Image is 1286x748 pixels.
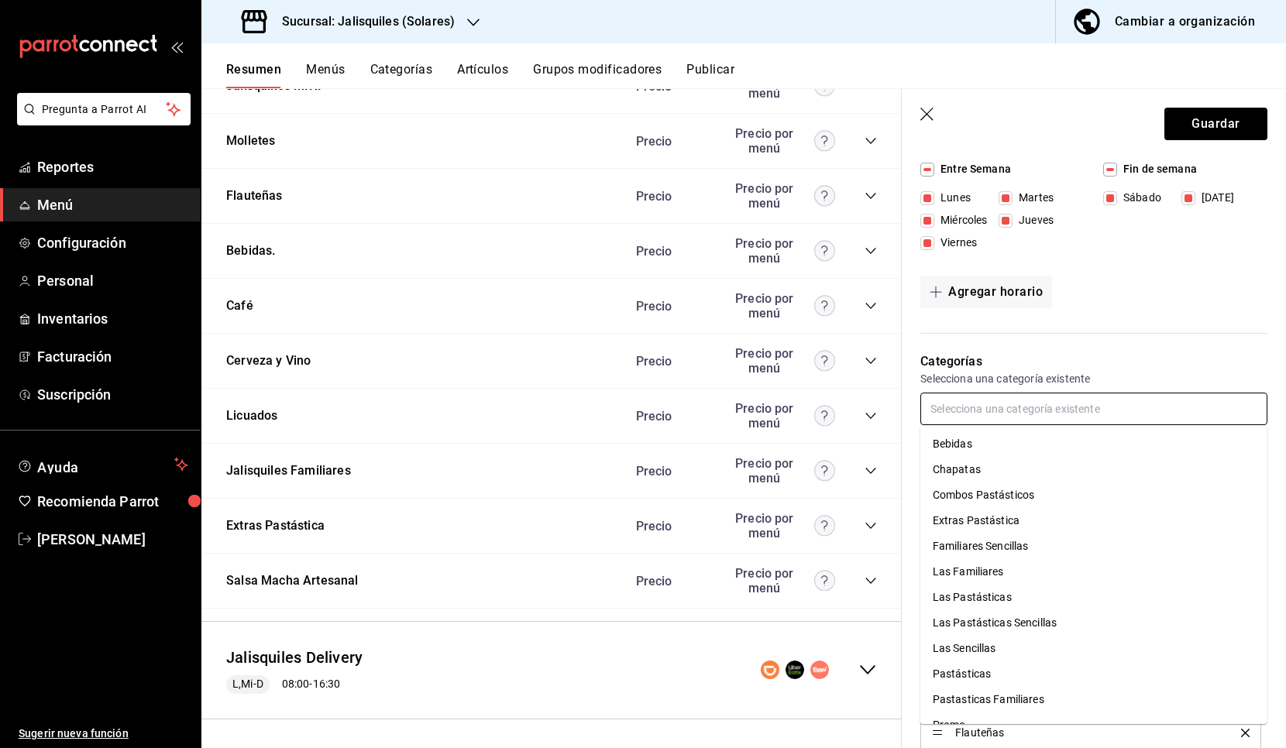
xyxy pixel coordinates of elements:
[920,393,1267,425] input: Selecciona una categoría existente
[621,134,720,149] div: Precio
[865,245,877,257] button: collapse-category-row
[226,517,325,535] button: Extras Pastástica
[37,308,188,329] span: Inventarios
[533,62,662,88] button: Grupos modificadores
[226,647,363,669] button: Jalisquiles Delivery
[920,276,1052,308] button: Agregar horario
[226,242,275,260] button: Bebidas.
[865,465,877,477] button: collapse-category-row
[920,508,1267,534] li: Extras Pastástica
[42,101,167,118] span: Pregunta a Parrot AI
[1195,190,1234,206] span: [DATE]
[17,93,191,125] button: Pregunta a Parrot AI
[1115,11,1255,33] div: Cambiar a organización
[621,574,720,588] div: Precio
[19,726,188,742] span: Sugerir nueva función
[865,520,877,532] button: collapse-category-row
[226,407,277,425] button: Licuados
[727,566,835,595] div: Precio por menú
[170,40,183,53] button: open_drawer_menu
[865,410,877,422] button: collapse-category-row
[920,457,1267,482] li: Chapatas
[37,232,188,253] span: Configuración
[201,634,902,706] div: collapse-menu-row
[37,529,188,550] span: [PERSON_NAME]
[920,352,1267,371] p: Categorías
[1117,161,1197,177] span: Fin de semana
[37,384,188,405] span: Suscripción
[226,675,363,694] div: 08:00 - 16:30
[727,236,835,266] div: Precio por menú
[727,511,835,540] div: Precio por menú
[934,190,971,206] span: Lunes
[727,401,835,431] div: Precio por menú
[920,636,1267,661] li: Las Sencillas
[37,346,188,367] span: Facturación
[226,62,281,88] button: Resumen
[226,462,351,480] button: Jalisquiles Familiares
[226,572,359,590] button: Salsa Macha Artesanal
[920,610,1267,636] li: Las Pastásticas Sencillas
[11,112,191,129] a: Pregunta a Parrot AI
[37,194,188,215] span: Menú
[934,212,987,228] span: Miércoles
[934,235,977,251] span: Viernes
[955,727,1218,738] span: Flauteñas
[920,482,1267,508] li: Combos Pastásticos
[727,126,835,156] div: Precio por menú
[270,12,455,31] h3: Sucursal: Jalisquiles (Solares)
[621,464,720,479] div: Precio
[686,62,734,88] button: Publicar
[920,661,1267,687] li: Pastásticas
[370,62,433,88] button: Categorías
[621,409,720,424] div: Precio
[226,132,275,150] button: Molletes
[226,187,283,205] button: Flauteñas
[37,156,188,177] span: Reportes
[865,355,877,367] button: collapse-category-row
[621,354,720,369] div: Precio
[621,189,720,204] div: Precio
[920,559,1267,585] li: Las Familiares
[226,62,1286,88] div: navigation tabs
[865,575,877,587] button: collapse-category-row
[1164,108,1267,140] button: Guardar
[226,297,253,315] button: Café
[1013,190,1054,206] span: Martes
[621,244,720,259] div: Precio
[934,161,1011,177] span: Entre Semana
[226,676,270,692] span: L,Mi-D
[37,491,188,512] span: Recomienda Parrot
[1117,190,1161,206] span: Sábado
[727,346,835,376] div: Precio por menú
[727,456,835,486] div: Precio por menú
[865,190,877,202] button: collapse-category-row
[37,270,188,291] span: Personal
[727,181,835,211] div: Precio por menú
[865,300,877,312] button: collapse-category-row
[457,62,508,88] button: Artículos
[920,585,1267,610] li: Las Pastásticas
[37,455,168,474] span: Ayuda
[1230,729,1250,737] button: delete
[920,534,1267,559] li: Familiares Sencillas
[727,291,835,321] div: Precio por menú
[226,352,311,370] button: Cerveza y Vino
[865,135,877,147] button: collapse-category-row
[1013,212,1054,228] span: Jueves
[621,519,720,534] div: Precio
[920,687,1267,712] li: Pastasticas Familiares
[920,431,1267,457] li: Bebidas
[306,62,345,88] button: Menús
[920,371,1267,386] p: Selecciona una categoría existente
[920,712,1267,738] li: Promo
[621,299,720,314] div: Precio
